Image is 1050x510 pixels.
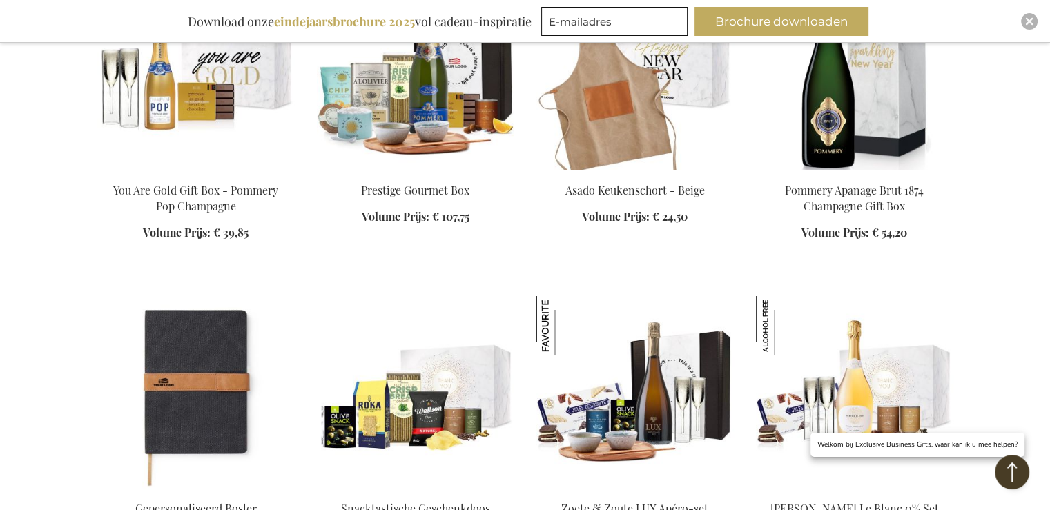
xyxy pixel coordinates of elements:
[694,7,868,36] button: Brochure downloaden
[97,296,295,489] img: Personalised Bosler Recycled Paper Notebook - Black
[143,225,211,239] span: Volume Prijs:
[97,484,295,497] a: Personalised Bosler Recycled Paper Notebook - Black
[536,165,734,178] a: Asado Kitchen Apron - Beige
[1021,13,1038,30] div: Close
[756,484,953,497] a: Sweet Delights Le Blanc 0% Set Zoete Lekkernijen Le Blanc 0% Set
[801,225,907,241] a: Volume Prijs: € 54,20
[872,225,907,239] span: € 54,20
[565,183,705,197] a: Asado Keukenschort - Beige
[317,296,514,489] img: Snacktastic Gift Box
[756,165,953,178] a: Pommery Apanage Brut 1874 Champagne Gift Box
[801,225,869,239] span: Volume Prijs:
[756,296,953,489] img: Sweet Delights Le Blanc 0% Set
[182,7,538,36] div: Download onze vol cadeau-inspiratie
[432,209,469,224] span: € 107,75
[536,296,596,355] img: Zoete & Zoute LUX Apéro-set
[97,165,295,178] a: You Are Gold Gift Box - Pommery Pop Champagne
[652,209,688,224] span: € 24,50
[362,209,469,225] a: Volume Prijs: € 107,75
[582,209,650,224] span: Volume Prijs:
[143,225,249,241] a: Volume Prijs: € 39,85
[361,183,469,197] a: Prestige Gourmet Box
[536,296,734,489] img: Sweet & Salty LUXury Apéro Set
[362,209,429,224] span: Volume Prijs:
[541,7,688,36] input: E-mailadres
[1025,17,1033,26] img: Close
[274,13,415,30] b: eindejaarsbrochure 2025
[536,484,734,497] a: Sweet & Salty LUXury Apéro Set Zoete & Zoute LUX Apéro-set
[785,183,924,213] a: Pommery Apanage Brut 1874 Champagne Gift Box
[317,484,514,497] a: Snacktastic Gift Box
[582,209,688,225] a: Volume Prijs: € 24,50
[317,165,514,178] a: Prestige Gourmet Box
[756,296,815,355] img: Zoete Lekkernijen Le Blanc 0% Set
[213,225,249,239] span: € 39,85
[541,7,692,40] form: marketing offers and promotions
[113,183,278,213] a: You Are Gold Gift Box - Pommery Pop Champagne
